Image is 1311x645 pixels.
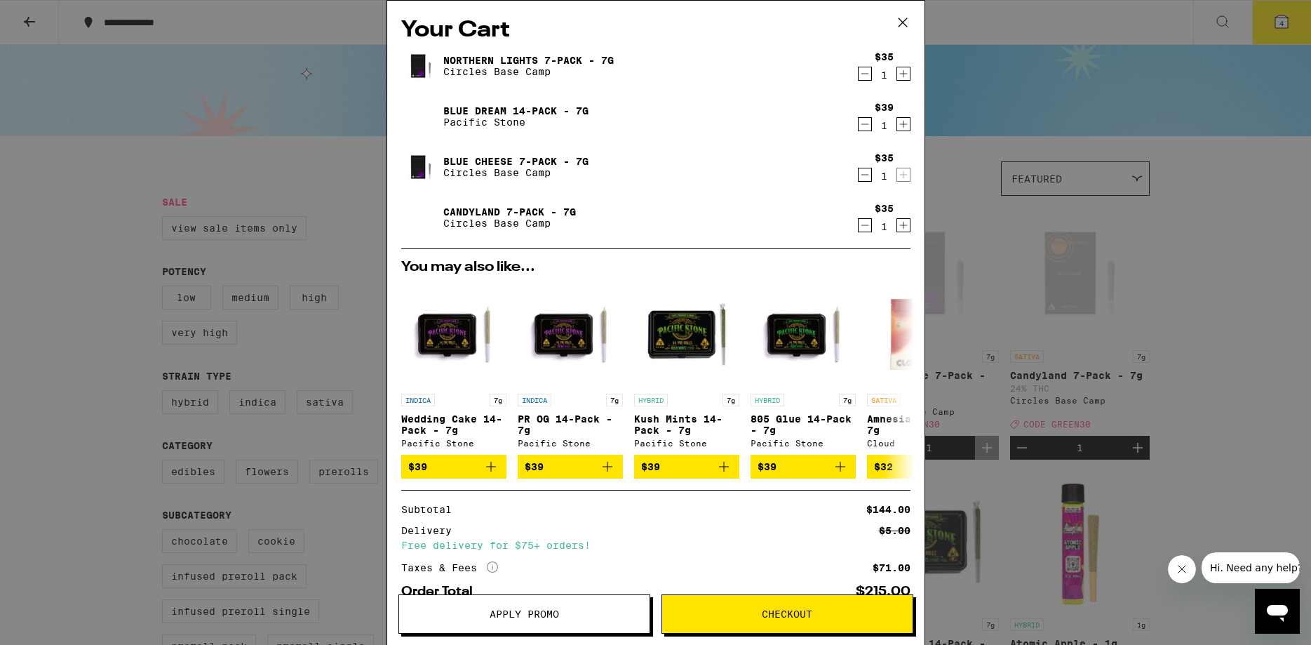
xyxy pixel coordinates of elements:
button: Decrement [858,117,872,131]
p: INDICA [401,394,435,406]
p: INDICA [518,394,551,406]
p: 7g [839,394,856,406]
span: $39 [408,461,427,472]
div: Subtotal [401,505,462,514]
div: $35 [875,203,894,214]
p: SATIVA [867,394,901,406]
button: Decrement [858,67,872,81]
span: Hi. Need any help? [8,10,101,21]
span: $39 [525,461,544,472]
a: Open page for Kush Mints 14-Pack - 7g from Pacific Stone [634,281,739,455]
span: $39 [758,461,776,472]
iframe: Button to launch messaging window [1255,589,1300,634]
p: Pacific Stone [443,117,589,128]
div: $39 [875,102,894,113]
p: Circles Base Camp [443,167,589,178]
div: Pacific Stone [634,439,739,448]
div: 1 [875,69,894,81]
img: Cloud - Amnesia Lemon - 7g [867,281,972,387]
a: Open page for Wedding Cake 14-Pack - 7g from Pacific Stone [401,281,506,455]
div: Order Total [401,585,483,598]
p: Kush Mints 14-Pack - 7g [634,413,739,436]
div: Pacific Stone [518,439,623,448]
a: Open page for PR OG 14-Pack - 7g from Pacific Stone [518,281,623,455]
img: Pacific Stone - PR OG 14-Pack - 7g [518,281,623,387]
p: Circles Base Camp [443,218,576,229]
p: 7g [490,394,506,406]
img: Blue Cheese 7-Pack - 7g [401,147,441,187]
button: Increment [896,67,910,81]
button: Add to bag [401,455,506,479]
a: Open page for Amnesia Lemon - 7g from Cloud [867,281,972,455]
img: Pacific Stone - Kush Mints 14-Pack - 7g [634,281,739,387]
button: Increment [896,218,910,232]
div: Pacific Stone [401,439,506,448]
button: Increment [896,168,910,182]
a: Open page for 805 Glue 14-Pack - 7g from Pacific Stone [751,281,856,455]
div: Free delivery for $75+ orders! [401,540,910,550]
button: Add to bag [867,455,972,479]
div: $71.00 [873,563,910,573]
a: Blue Dream 14-Pack - 7g [443,105,589,117]
div: Delivery [401,526,462,536]
div: Cloud [867,439,972,448]
h2: You may also like... [401,260,910,274]
img: Pacific Stone - Wedding Cake 14-Pack - 7g [401,281,506,387]
button: Checkout [661,594,913,634]
p: HYBRID [751,394,784,406]
a: Blue Cheese 7-Pack - 7g [443,156,589,167]
a: Candyland 7-Pack - 7g [443,206,576,218]
button: Apply Promo [398,594,650,634]
p: Circles Base Camp [443,66,614,77]
a: Northern Lights 7-Pack - 7g [443,55,614,66]
div: 1 [875,221,894,232]
p: 805 Glue 14-Pack - 7g [751,413,856,436]
iframe: Close message [1168,555,1196,583]
div: 1 [875,171,894,182]
p: PR OG 14-Pack - 7g [518,413,623,436]
img: Northern Lights 7-Pack - 7g [401,46,441,86]
div: Taxes & Fees [401,561,498,574]
img: Blue Dream 14-Pack - 7g [401,97,441,136]
button: Decrement [858,168,872,182]
div: 1 [875,120,894,131]
button: Add to bag [751,455,856,479]
div: $5.00 [879,526,910,536]
p: Wedding Cake 14-Pack - 7g [401,413,506,436]
div: $35 [875,152,894,164]
button: Decrement [858,218,872,232]
button: Add to bag [634,455,739,479]
div: $215.00 [856,585,910,598]
button: Add to bag [518,455,623,479]
span: Apply Promo [490,609,559,619]
button: Increment [896,117,910,131]
p: 7g [722,394,739,406]
span: $39 [641,461,660,472]
div: Pacific Stone [751,439,856,448]
p: HYBRID [634,394,668,406]
h2: Your Cart [401,15,910,46]
div: $35 [875,51,894,62]
span: $32 [874,461,893,472]
div: $144.00 [866,505,910,514]
p: Amnesia Lemon - 7g [867,413,972,436]
p: 7g [606,394,623,406]
img: Pacific Stone - 805 Glue 14-Pack - 7g [751,281,856,387]
iframe: Message from company [1202,552,1300,583]
img: Candyland 7-Pack - 7g [401,198,441,237]
span: Checkout [762,609,812,619]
